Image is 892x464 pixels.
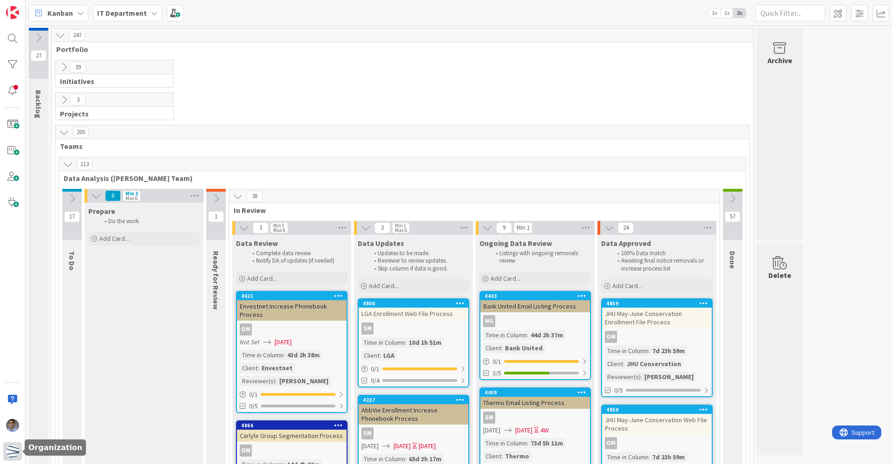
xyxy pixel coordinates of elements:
div: Max 6 [395,228,407,232]
div: JHU May-June Conservation Enrollment File Process [602,308,712,328]
div: 4806 [363,300,468,307]
span: [DATE] [394,441,411,451]
div: Min 1 [395,223,406,228]
b: IT Department [97,8,147,18]
span: Data Analysis (Carin Team) [64,174,734,183]
div: 4860JHU May-June Conservation Web File Process [602,406,712,434]
div: SM [359,427,468,439]
div: 4860 [602,406,712,414]
div: 0/1 [480,356,590,367]
div: 4W [540,425,549,435]
span: 0 / 1 [371,364,380,374]
span: : [380,350,381,361]
div: SM [361,427,374,439]
div: LGA Enrollment Web File Process [359,308,468,320]
div: 4866 [241,422,347,429]
span: 113 [77,159,92,170]
span: Portfolio [56,45,741,54]
div: LGA [381,350,397,361]
div: Carlyle Group Segmentation Process [237,430,347,442]
div: Time in Column [361,454,405,464]
div: [PERSON_NAME] [642,372,696,382]
span: [DATE] [275,337,292,347]
span: 1x [708,8,721,18]
span: 205 [73,127,89,138]
span: Prepare [88,206,115,216]
a: 4621Envestnet Increase Phonebook ProcessOMNot Set[DATE]Time in Column:43d 2h 38mClient:EnvestnetR... [236,291,348,413]
li: Listings with ongoing removals review [491,250,590,265]
div: NG [483,315,495,327]
div: OM [605,437,617,449]
div: 4621Envestnet Increase Phonebook Process [237,292,347,321]
span: : [527,438,528,448]
img: AP [6,419,19,432]
div: Client [361,350,380,361]
div: Time in Column [361,337,405,348]
li: Skip column if data is good. [369,265,468,272]
div: OM [602,331,712,343]
span: Done [728,251,737,269]
span: In Review [234,206,708,215]
span: Ready for Review [211,251,221,309]
div: OM [237,323,347,335]
div: OM [602,437,712,449]
span: : [649,452,650,462]
span: 0/4 [371,376,380,386]
span: : [283,350,285,360]
div: Reviewer(s) [240,376,275,386]
span: 0 / 1 [249,390,258,400]
div: 7d 23h 59m [650,346,687,356]
h5: Organization [28,443,82,452]
div: 73d 5h 11m [528,438,565,448]
span: : [405,454,407,464]
span: [DATE] [483,425,500,435]
div: OM [237,445,347,457]
span: 39 [70,62,86,73]
span: 38 [247,191,262,202]
span: 0 [105,190,121,201]
div: Envestnet [259,363,295,373]
li: Do the work [99,218,198,225]
div: OM [240,445,252,457]
div: 0/1 [237,389,347,400]
div: 4866Carlyle Group Segmentation Process [237,421,347,442]
span: 3/5 [492,368,501,378]
div: Client [240,363,258,373]
div: 4237 [359,396,468,404]
span: : [649,346,650,356]
div: 4237 [363,397,468,403]
div: 4237AbbVie Enrollment Increase Phonebook Process [359,396,468,425]
div: Archive [767,55,792,66]
span: 1 [208,211,224,222]
img: avatar [6,445,19,458]
a: 4443Bank United Email Listing ProcessNGTime in Column:44d 2h 37mClient:Bank United0/13/5 [479,291,591,380]
span: : [405,337,407,348]
span: 2x [721,8,733,18]
div: 0/1 [359,363,468,375]
span: Data Approved [601,238,651,248]
li: Reviewer to review updates. [369,257,468,264]
div: SM [361,322,374,335]
div: Thermo Email Listing Process [480,397,590,409]
span: : [258,363,259,373]
div: 4443Bank United Email Listing Process [480,292,590,312]
div: 4409 [480,388,590,397]
div: OM [240,323,252,335]
div: Client [483,343,501,353]
div: 4806LGA Enrollment Web File Process [359,299,468,320]
input: Quick Filter... [755,5,825,21]
div: JHU Conservation [624,359,683,369]
div: 4409Thermo Email Listing Process [480,388,590,409]
div: 4866 [237,421,347,430]
div: 10d 1h 51m [407,337,444,348]
div: NG [480,315,590,327]
span: Projects [60,109,162,118]
span: To Do [67,251,77,271]
span: [DATE] [361,441,379,451]
span: 0/5 [249,401,258,411]
div: Time in Column [483,438,527,448]
span: Backlog [34,90,43,118]
div: Min 1 [517,226,530,230]
span: : [527,330,528,340]
div: Min 1 [273,223,284,228]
